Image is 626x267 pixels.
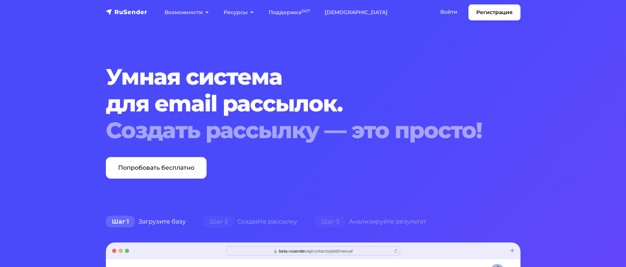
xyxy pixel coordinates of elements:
[106,64,485,144] h1: Умная система для email рассылок.
[106,8,147,16] img: RuSender
[157,5,216,20] a: Возможности
[106,157,207,179] a: Попробовать бесплатно
[315,216,345,228] span: Шаг 3
[106,117,485,144] div: Создать рассылку — это просто!
[195,214,306,229] div: Создайте рассылку
[433,4,465,20] a: Войти
[306,214,435,229] div: Анализируйте результат
[204,216,234,228] span: Шаг 2
[106,216,135,228] span: Шаг 1
[216,5,261,20] a: Ресурсы
[301,9,310,13] sup: 24/7
[468,4,520,20] a: Регистрация
[317,5,395,20] a: [DEMOGRAPHIC_DATA]
[261,5,317,20] a: Поддержка24/7
[97,214,195,229] div: Загрузите базу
